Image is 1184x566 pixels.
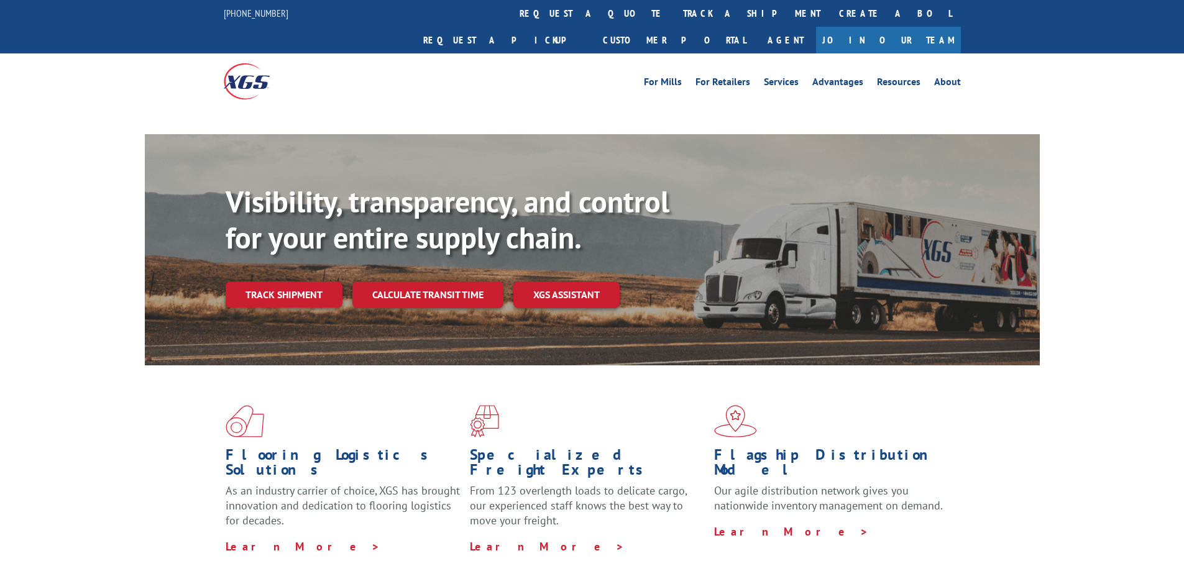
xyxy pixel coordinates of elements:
[764,77,799,91] a: Services
[414,27,594,53] a: Request a pickup
[934,77,961,91] a: About
[470,539,625,554] a: Learn More >
[644,77,682,91] a: For Mills
[877,77,920,91] a: Resources
[812,77,863,91] a: Advantages
[714,405,757,437] img: xgs-icon-flagship-distribution-model-red
[714,447,949,483] h1: Flagship Distribution Model
[226,182,669,257] b: Visibility, transparency, and control for your entire supply chain.
[594,27,755,53] a: Customer Portal
[816,27,961,53] a: Join Our Team
[470,447,705,483] h1: Specialized Freight Experts
[352,281,503,308] a: Calculate transit time
[470,405,499,437] img: xgs-icon-focused-on-flooring-red
[695,77,750,91] a: For Retailers
[226,539,380,554] a: Learn More >
[470,483,705,539] p: From 123 overlength loads to delicate cargo, our experienced staff knows the best way to move you...
[226,447,461,483] h1: Flooring Logistics Solutions
[714,483,943,513] span: Our agile distribution network gives you nationwide inventory management on demand.
[513,281,620,308] a: XGS ASSISTANT
[224,7,288,19] a: [PHONE_NUMBER]
[226,281,342,308] a: Track shipment
[714,524,869,539] a: Learn More >
[755,27,816,53] a: Agent
[226,483,460,527] span: As an industry carrier of choice, XGS has brought innovation and dedication to flooring logistics...
[226,405,264,437] img: xgs-icon-total-supply-chain-intelligence-red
